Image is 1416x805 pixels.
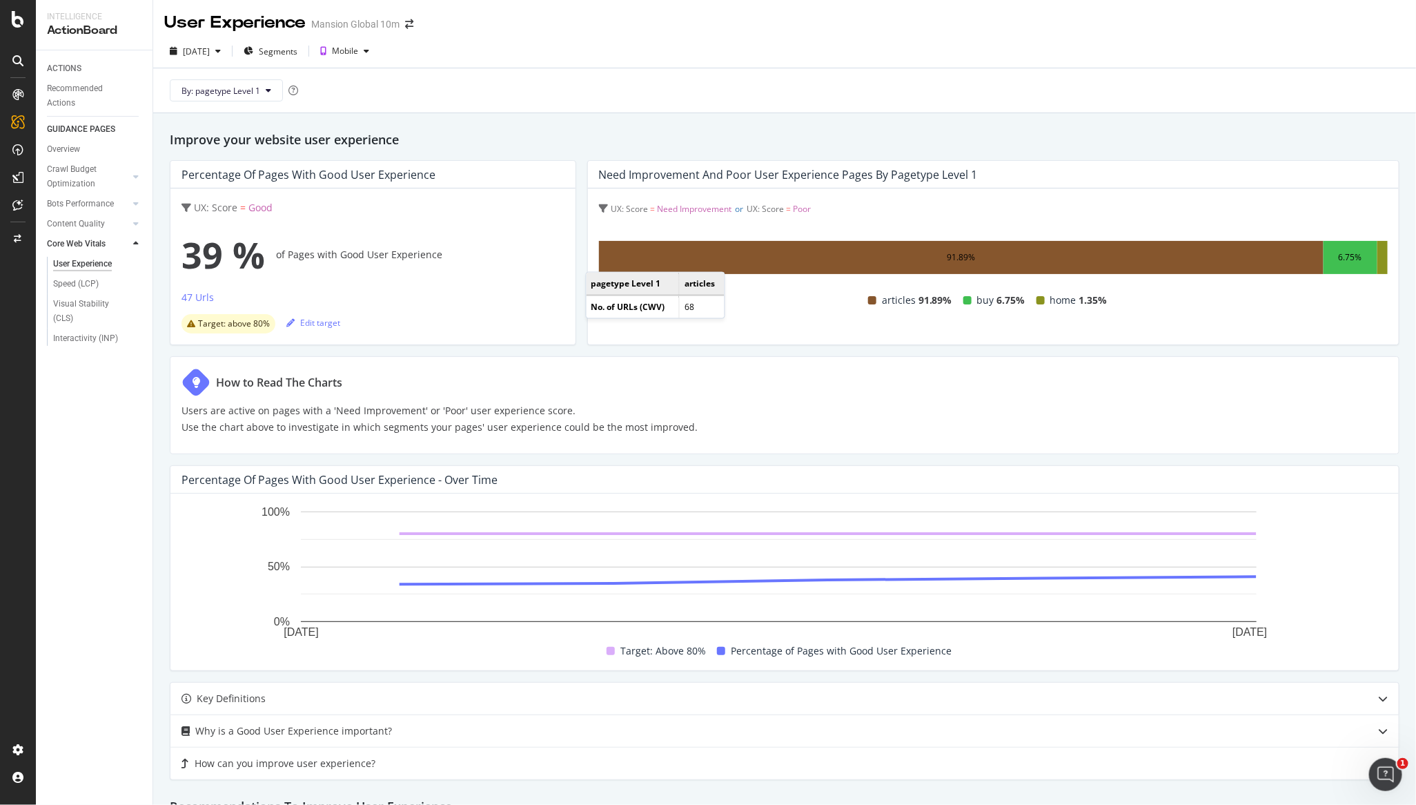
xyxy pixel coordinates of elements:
[47,122,115,137] div: GUIDANCE PAGES
[47,81,130,110] div: Recommended Actions
[586,273,679,295] td: pagetype Level 1
[181,85,260,97] span: By: pagetype Level 1
[194,201,237,214] span: UX: Score
[181,314,275,333] div: warning label
[170,130,1399,149] h2: Improve your website user experience
[262,506,290,518] text: 100%
[195,755,375,772] div: How can you improve user experience?
[181,402,698,436] p: Users are active on pages with a 'Need Improvement' or 'Poor' user experience score. Use the char...
[170,79,283,101] button: By: pagetype Level 1
[164,40,226,62] button: [DATE]
[47,142,143,157] a: Overview
[268,561,290,573] text: 50%
[731,643,952,659] span: Percentage of Pages with Good User Experience
[47,217,129,231] a: Content Quality
[651,203,656,215] span: =
[198,320,270,328] span: Target: above 80%
[997,292,1025,309] span: 6.75%
[47,217,105,231] div: Content Quality
[216,374,342,391] div: How to Read The Charts
[47,81,143,110] a: Recommended Actions
[47,61,81,76] div: ACTIONS
[658,203,732,215] span: Need Improvement
[47,237,106,251] div: Core Web Vitals
[47,162,129,191] a: Crawl Budget Optimization
[620,643,706,659] span: Target: Above 80%
[679,273,724,295] td: articles
[947,249,975,266] div: 91.89%
[53,297,143,326] a: Visual Stability (CLS)
[611,203,649,215] span: UX: Score
[181,227,265,282] span: 39 %
[53,297,129,326] div: Visual Stability (CLS)
[1232,627,1267,639] text: [DATE]
[181,291,214,304] div: 47 Urls
[53,277,143,291] a: Speed (LCP)
[274,616,290,628] text: 0%
[787,203,791,215] span: =
[599,168,978,182] div: Need Improvement and Poor User Experience Pages by pagetype Level 1
[1050,292,1076,309] span: home
[47,162,119,191] div: Crawl Budget Optimization
[47,11,141,23] div: Intelligence
[794,203,812,215] span: Poor
[248,201,273,214] span: Good
[47,197,114,211] div: Bots Performance
[1079,292,1108,309] span: 1.35%
[53,257,112,271] div: User Experience
[197,690,266,707] div: Key Definitions
[736,203,744,215] span: or
[405,19,413,29] div: arrow-right-arrow-left
[1369,758,1402,791] iframe: Intercom live chat
[47,197,129,211] a: Bots Performance
[315,40,375,62] button: Mobile
[47,142,80,157] div: Overview
[53,277,99,291] div: Speed (LCP)
[238,40,303,62] button: Segments
[183,46,210,57] div: [DATE]
[164,11,306,35] div: User Experience
[181,473,498,487] div: Percentage of Pages with Good User Experience - Over Time
[284,627,318,639] text: [DATE]
[1397,758,1408,769] span: 1
[195,723,392,739] div: Why is a Good User Experience important?
[181,289,214,311] button: 47 Urls
[47,23,141,39] div: ActionBoard
[181,168,435,182] div: Percentage of Pages with Good User Experience
[53,331,118,346] div: Interactivity (INP)
[53,331,143,346] a: Interactivity (INP)
[47,122,143,137] a: GUIDANCE PAGES
[747,203,785,215] span: UX: Score
[918,292,952,309] span: 91.89%
[53,257,143,271] a: User Experience
[47,61,143,76] a: ACTIONS
[181,505,1376,643] svg: A chart.
[332,47,358,55] div: Mobile
[240,201,246,214] span: =
[1339,249,1362,266] div: 6.75%
[181,227,564,282] div: of Pages with Good User Experience
[977,292,994,309] span: buy
[47,237,129,251] a: Core Web Vitals
[259,46,297,57] span: Segments
[286,311,340,333] button: Edit target
[311,17,400,31] div: Mansion Global 10m
[286,317,340,329] div: Edit target
[679,295,724,318] td: 68
[882,292,916,309] span: articles
[586,295,679,318] td: No. of URLs (CWV)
